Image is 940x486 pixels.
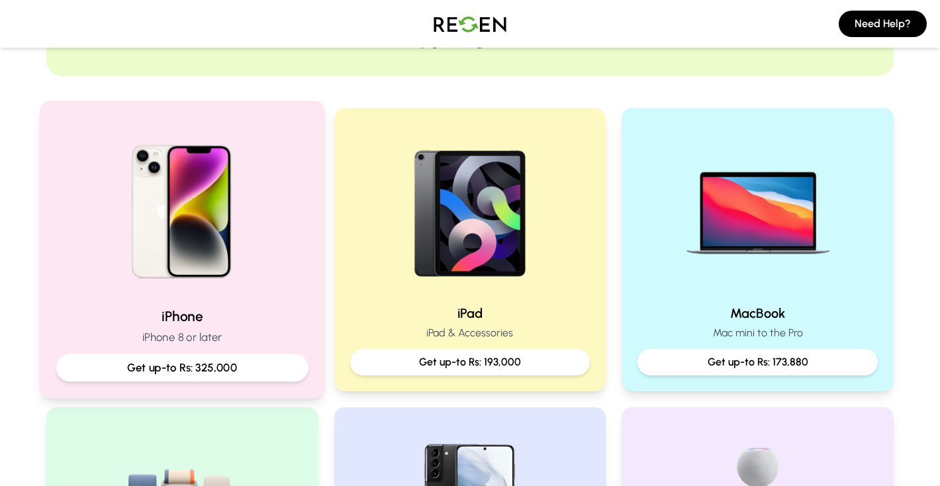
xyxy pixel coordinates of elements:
img: iPhone [93,118,271,296]
p: Get up-to Rs: 325,000 [68,360,297,376]
img: iPad [385,124,555,293]
p: Get up-to Rs: 193,000 [361,354,580,370]
button: Need Help? [839,11,927,37]
p: iPad & Accessories [350,325,590,341]
img: MacBook [673,124,843,293]
p: iPhone 8 or later [56,329,308,346]
img: Logo [424,5,516,42]
h2: MacBook [637,304,878,322]
h2: iPad [350,304,590,322]
p: Get up-to Rs: 173,880 [648,354,867,370]
h2: iPhone [56,307,308,326]
p: Mac mini to the Pro [637,325,878,341]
